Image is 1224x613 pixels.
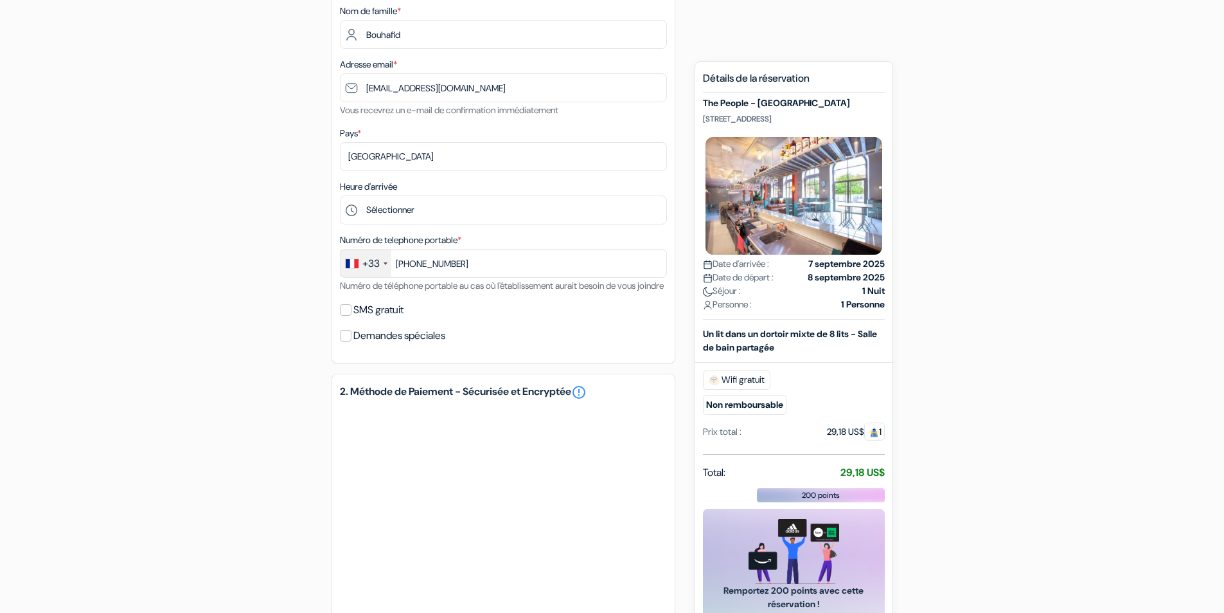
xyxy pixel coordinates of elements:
h5: 2. Méthode de Paiement - Sécurisée et Encryptée [340,385,667,400]
strong: 8 septembre 2025 [808,271,885,284]
span: Wifi gratuit [703,371,770,390]
img: guest.svg [869,428,879,437]
h5: Détails de la réservation [703,72,885,93]
img: calendar.svg [703,273,713,283]
strong: 7 septembre 2025 [808,257,885,271]
img: gift_card_hero_new.png [749,519,839,584]
label: Heure d'arrivée [340,180,397,194]
label: SMS gratuit [353,301,404,319]
label: Adresse email [340,58,397,71]
strong: 1 Personne [841,298,885,311]
strong: 29,18 US$ [840,466,885,479]
span: Date d'arrivée : [703,257,769,271]
span: Remportez 200 points avec cette réservation ! [718,584,869,611]
small: Vous recevrez un e-mail de confirmation immédiatement [340,104,558,116]
div: France: +33 [341,250,391,277]
label: Demandes spéciales [353,327,445,345]
input: Entrer le nom de famille [340,20,667,49]
div: 29,18 US$ [827,425,885,439]
label: Nom de famille [340,5,401,18]
img: moon.svg [703,287,713,297]
input: 6 12 34 56 78 [340,249,667,278]
small: Non remboursable [703,395,786,415]
h5: The People - [GEOGRAPHIC_DATA] [703,98,885,109]
span: Total: [703,465,725,480]
span: Séjour : [703,284,741,298]
span: Date de départ : [703,271,774,284]
input: Entrer adresse e-mail [340,73,667,102]
img: user_icon.svg [703,300,713,310]
span: Personne : [703,298,752,311]
span: 1 [864,423,885,441]
label: Numéro de telephone portable [340,233,461,247]
a: error_outline [571,385,587,400]
div: Prix total : [703,425,741,439]
small: Numéro de téléphone portable au cas où l'établissement aurait besoin de vous joindre [340,280,664,291]
img: calendar.svg [703,260,713,270]
div: +33 [362,256,380,271]
label: Pays [340,127,361,140]
p: [STREET_ADDRESS] [703,114,885,124]
span: 200 points [802,489,840,501]
iframe: Cadre de saisie sécurisé pour le paiement [353,418,654,613]
strong: 1 Nuit [862,284,885,298]
b: Un lit dans un dortoir mixte de 8 lits - Salle de bain partagée [703,328,877,353]
img: free_wifi.svg [709,375,719,385]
